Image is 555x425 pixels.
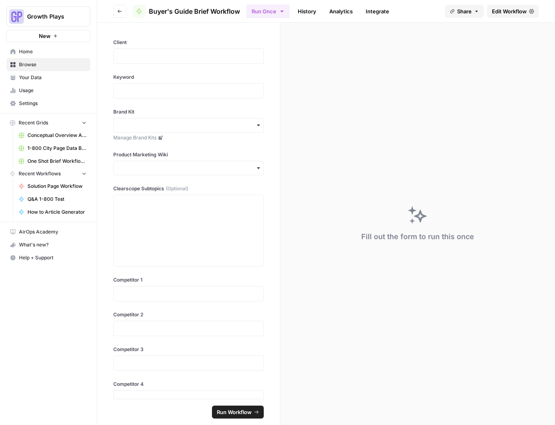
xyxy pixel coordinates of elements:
[217,408,252,416] span: Run Workflow
[212,406,264,419] button: Run Workflow
[19,228,87,236] span: AirOps Academy
[6,6,90,27] button: Workspace: Growth Plays
[113,74,264,81] label: Keyword
[293,5,321,18] a: History
[19,48,87,55] span: Home
[6,45,90,58] a: Home
[113,108,264,116] label: Brand Kit
[19,119,48,126] span: Recent Grids
[6,225,90,238] a: AirOps Academy
[457,7,472,15] span: Share
[133,5,240,18] a: Buyer's Guide Brief Workflow
[6,238,90,251] button: What's new?
[28,208,87,216] span: How to Article Generator
[113,134,264,141] a: Manage Brand Kits
[6,117,90,129] button: Recent Grids
[246,4,290,18] button: Run Once
[19,254,87,261] span: Help + Support
[113,311,264,318] label: Competitor 2
[6,168,90,180] button: Recent Workflows
[19,61,87,68] span: Browse
[113,346,264,353] label: Competitor 3
[15,193,90,206] a: Q&A 1-800 Test
[6,30,90,42] button: New
[9,9,24,24] img: Growth Plays Logo
[113,276,264,284] label: Competitor 1
[19,170,61,177] span: Recent Workflows
[6,251,90,264] button: Help + Support
[149,6,240,16] span: Buyer's Guide Brief Workflow
[19,87,87,94] span: Usage
[361,5,394,18] a: Integrate
[28,183,87,190] span: Solution Page Workflow
[19,100,87,107] span: Settings
[19,74,87,81] span: Your Data
[166,185,188,192] span: (Optional)
[324,5,358,18] a: Analytics
[6,97,90,110] a: Settings
[6,58,90,71] a: Browse
[28,145,87,152] span: 1-800 City Page Data Batch 5
[6,84,90,97] a: Usage
[492,7,527,15] span: Edit Workflow
[27,13,76,21] span: Growth Plays
[15,206,90,219] a: How to Article Generator
[361,231,474,242] div: Fill out the form to run this once
[28,132,87,139] span: Conceptual Overview Article Grid
[113,381,264,388] label: Competitor 4
[28,196,87,203] span: Q&A 1-800 Test
[6,71,90,84] a: Your Data
[15,142,90,155] a: 1-800 City Page Data Batch 5
[113,185,264,192] label: Clearscope Subtopics
[113,151,264,158] label: Product Marketing Wiki
[487,5,539,18] a: Edit Workflow
[28,158,87,165] span: One Shot Brief Workflow Grid
[445,5,484,18] button: Share
[39,32,51,40] span: New
[15,129,90,142] a: Conceptual Overview Article Grid
[7,239,90,251] div: What's new?
[113,39,264,46] label: Client
[15,155,90,168] a: One Shot Brief Workflow Grid
[15,180,90,193] a: Solution Page Workflow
